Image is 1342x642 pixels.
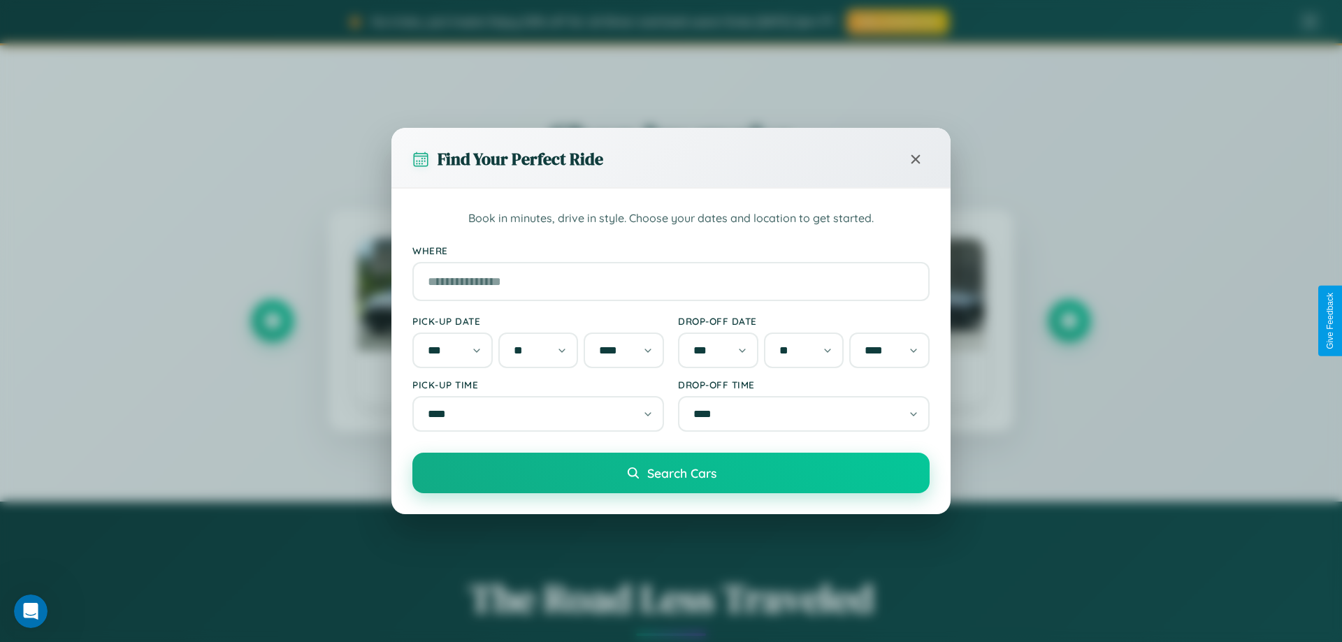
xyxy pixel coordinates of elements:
label: Where [412,245,930,256]
span: Search Cars [647,465,716,481]
button: Search Cars [412,453,930,493]
label: Drop-off Date [678,315,930,327]
label: Pick-up Time [412,379,664,391]
label: Pick-up Date [412,315,664,327]
p: Book in minutes, drive in style. Choose your dates and location to get started. [412,210,930,228]
label: Drop-off Time [678,379,930,391]
h3: Find Your Perfect Ride [438,147,603,170]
